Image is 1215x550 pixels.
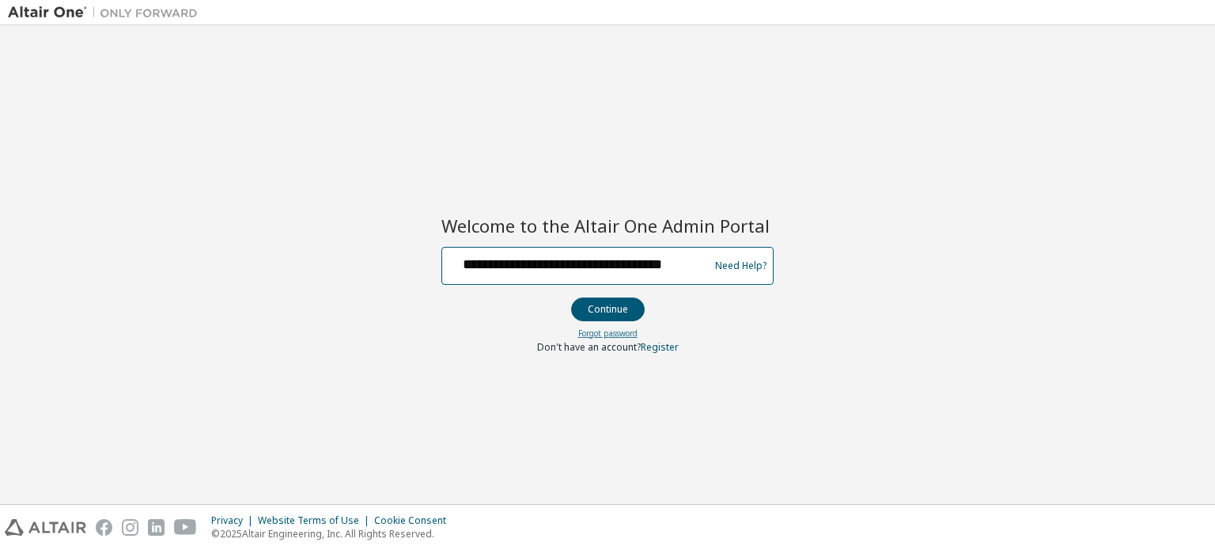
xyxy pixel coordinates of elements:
[537,340,641,354] span: Don't have an account?
[258,514,374,527] div: Website Terms of Use
[715,265,766,266] a: Need Help?
[578,328,638,339] a: Forgot password
[641,340,679,354] a: Register
[374,514,456,527] div: Cookie Consent
[174,519,197,536] img: youtube.svg
[211,527,456,541] p: © 2025 Altair Engineering, Inc. All Rights Reserved.
[148,519,165,536] img: linkedin.svg
[5,519,86,536] img: altair_logo.svg
[571,298,645,321] button: Continue
[8,5,206,21] img: Altair One
[211,514,258,527] div: Privacy
[441,214,774,237] h2: Welcome to the Altair One Admin Portal
[122,519,138,536] img: instagram.svg
[96,519,112,536] img: facebook.svg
